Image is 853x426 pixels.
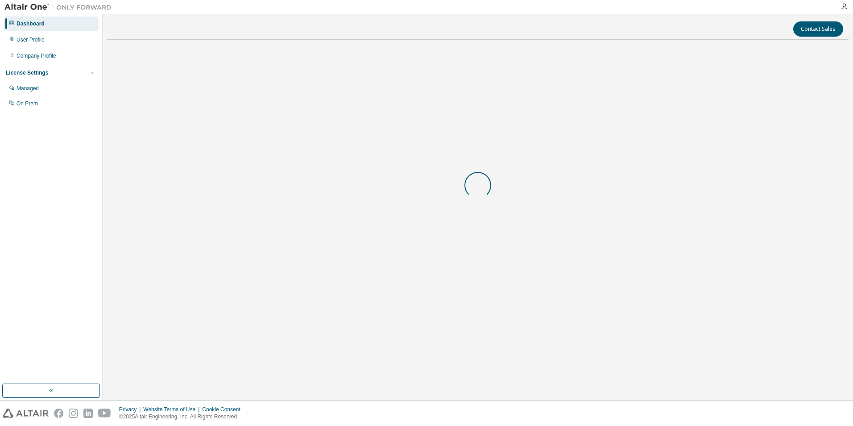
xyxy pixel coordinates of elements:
div: Privacy [119,406,143,413]
img: instagram.svg [69,409,78,418]
div: Company Profile [17,52,56,59]
div: Managed [17,85,39,92]
div: License Settings [6,69,48,76]
div: Dashboard [17,20,45,27]
button: Contact Sales [793,21,843,37]
img: youtube.svg [98,409,111,418]
img: Altair One [4,3,116,12]
div: Cookie Consent [202,406,245,413]
img: altair_logo.svg [3,409,49,418]
div: User Profile [17,36,45,43]
img: facebook.svg [54,409,63,418]
p: © 2025 Altair Engineering, Inc. All Rights Reserved. [119,413,246,421]
div: On Prem [17,100,38,107]
div: Website Terms of Use [143,406,202,413]
img: linkedin.svg [83,409,93,418]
